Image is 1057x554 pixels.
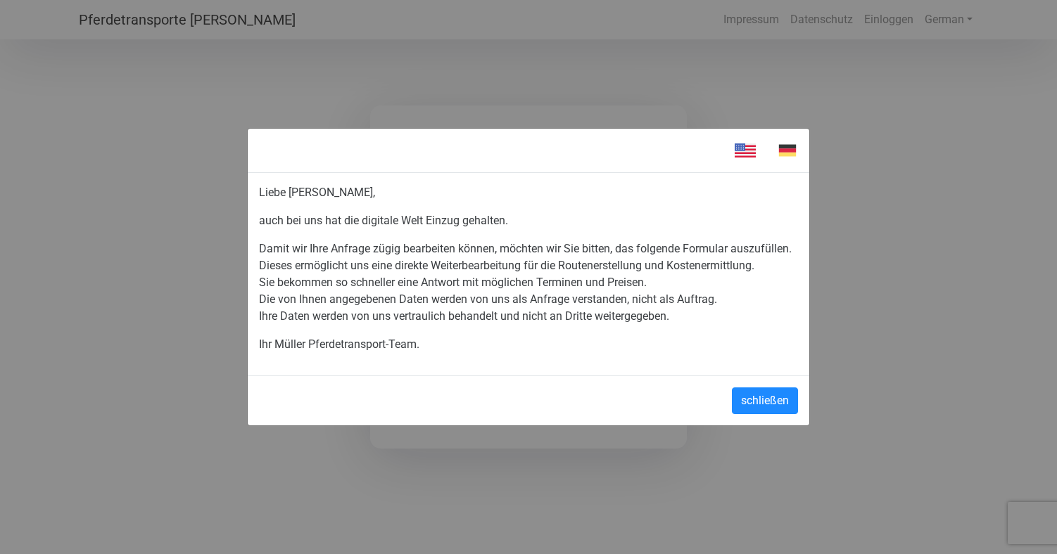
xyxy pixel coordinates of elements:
p: Ihr Müller Pferdetransport-Team. [259,336,798,353]
p: Damit wir Ihre Anfrage zügig bearbeiten können, möchten wir Sie bitten, das folgende Formular aus... [259,240,798,325]
p: Liebe [PERSON_NAME], [259,184,798,201]
img: en [724,140,766,161]
p: auch bei uns hat die digitale Welt Einzug gehalten. [259,212,798,229]
button: schließen [732,387,798,414]
img: de [766,140,809,161]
